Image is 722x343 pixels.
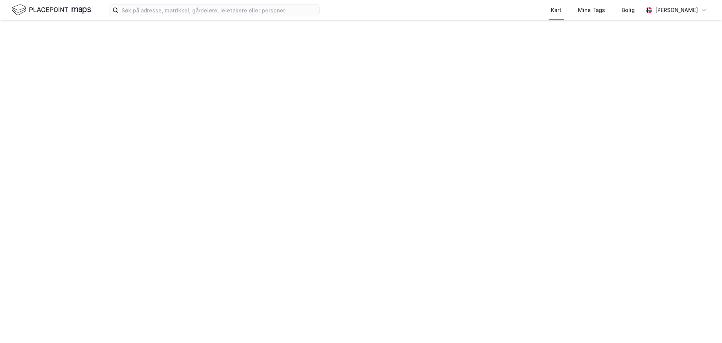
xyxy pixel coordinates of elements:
img: logo.f888ab2527a4732fd821a326f86c7f29.svg [12,3,91,17]
input: Søk på adresse, matrikkel, gårdeiere, leietakere eller personer [118,5,319,16]
div: Kart [551,6,561,15]
div: [PERSON_NAME] [655,6,698,15]
div: Mine Tags [578,6,605,15]
div: Bolig [622,6,635,15]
